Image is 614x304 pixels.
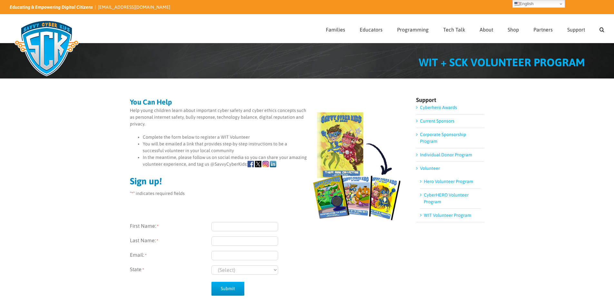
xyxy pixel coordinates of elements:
[567,27,585,32] span: Support
[130,177,402,186] h2: Sign up!
[130,107,402,127] p: Help young children learn about important cyber safety and cyber ethics concepts such as personal...
[262,161,269,167] img: icons-Instagram.png
[424,192,469,204] a: CyberHERO Volunteer Program
[443,27,465,32] span: Tech Talk
[326,27,345,32] span: Families
[270,161,276,167] img: icons-linkedin.png
[420,166,440,171] a: Volunteer
[420,132,466,144] a: Corporate Sponsorship Program
[360,14,383,43] a: Educators
[130,265,211,275] label: State
[533,27,553,32] span: Partners
[255,161,261,167] img: icons-X.png
[211,282,244,296] input: Submit
[248,161,254,167] img: icons-Facebook.png
[360,27,383,32] span: Educators
[420,105,457,110] a: Cyberhero Awards
[533,14,553,43] a: Partners
[326,14,604,43] nav: Main Menu
[424,213,471,218] a: WIT Volunteer Program
[10,5,93,10] i: Educating & Empowering Digital Citizens
[416,97,484,103] h4: Support
[397,27,429,32] span: Programming
[143,141,402,154] li: You will be emailed a link that provides step-by-step instructions to be a successful volunteer i...
[143,134,402,141] li: Complete the form below to register a WIT Volunteer
[599,14,604,43] a: Search
[567,14,585,43] a: Support
[130,98,172,106] strong: You Can Help
[508,27,519,32] span: Shop
[420,152,472,157] a: Individual Donor Program
[514,1,520,6] img: en
[424,179,473,184] a: Hero Volunteer Program
[443,14,465,43] a: Tech Talk
[130,251,211,260] label: Email:
[480,27,493,32] span: About
[130,236,211,246] label: Last Name:
[419,56,585,69] span: WIT + SCK VOLUNTEER PROGRAM
[326,14,345,43] a: Families
[480,14,493,43] a: About
[420,118,454,124] a: Current Sponsors
[508,14,519,43] a: Shop
[130,190,402,197] p: " " indicates required fields
[397,14,429,43] a: Programming
[130,222,211,231] label: First Name:
[10,16,83,80] img: Savvy Cyber Kids Logo
[98,5,170,10] a: [EMAIL_ADDRESS][DOMAIN_NAME]
[143,154,402,168] li: In the meantime, please follow us on social media so you can share your amazing volunteer experie...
